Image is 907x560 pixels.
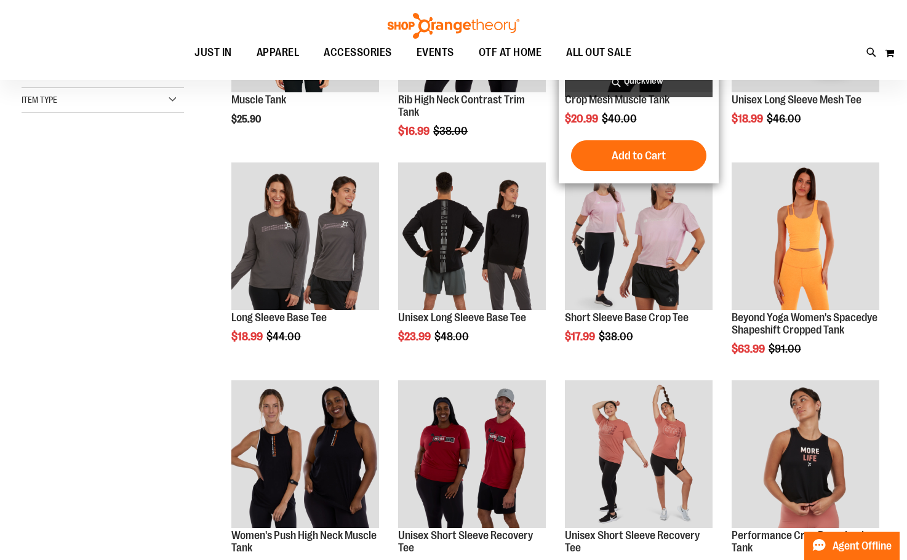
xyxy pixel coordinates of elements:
span: $38.00 [599,330,635,343]
span: $25.90 [231,114,263,125]
a: Women's Push High Neck Muscle Tank [231,529,377,554]
a: Beyond Yoga Women's Spacedye Shapeshift Cropped Tank [732,311,877,336]
span: EVENTS [417,39,454,66]
span: $16.99 [398,125,431,137]
span: APPAREL [257,39,300,66]
span: Agent Offline [833,540,892,552]
a: Product image for Performance Crop Racerback Tank [732,380,879,530]
img: Product image for Unisex Short Sleeve Recovery Tee [565,380,713,528]
a: Long Sleeve Base Tee [231,311,327,324]
span: $18.99 [231,330,265,343]
button: Agent Offline [804,532,900,560]
img: Product image for Unisex Long Sleeve Base Tee [398,162,546,310]
span: Item Type [22,95,57,105]
span: $63.99 [732,343,767,355]
span: $18.99 [732,113,765,125]
a: Unisex Long Sleeve Base Tee [398,311,526,324]
a: Product image for Beyond Yoga Womens Spacedye Shapeshift Cropped Tank [732,162,879,312]
span: $48.00 [434,330,471,343]
a: Quickview [565,65,713,97]
a: Product image for Push High Neck Muscle Tank [231,380,379,530]
div: product [725,156,885,386]
a: Product image for Short Sleeve Base Crop Tee [565,162,713,312]
span: $46.00 [767,113,803,125]
span: ALL OUT SALE [566,39,631,66]
span: $38.00 [433,125,469,137]
img: Product image for Beyond Yoga Womens Spacedye Shapeshift Cropped Tank [732,162,879,310]
a: Performance Crop Racerback Tank [732,529,866,554]
a: Product image for Unisex SS Recovery Tee [398,380,546,530]
img: Product image for Performance Crop Racerback Tank [732,380,879,528]
img: Product image for Push High Neck Muscle Tank [231,380,379,528]
a: Product image for Unisex Long Sleeve Base Tee [398,162,546,312]
div: product [225,156,385,374]
a: Crop Mesh Muscle Tank [565,94,669,106]
a: Unisex Long Sleeve Mesh Tee [732,94,861,106]
img: Shop Orangetheory [386,13,521,39]
a: Unisex Short Sleeve Recovery Tee [565,529,700,554]
div: product [559,156,719,374]
a: Product image for Long Sleeve Base Tee [231,162,379,312]
img: Product image for Short Sleeve Base Crop Tee [565,162,713,310]
img: Product image for Long Sleeve Base Tee [231,162,379,310]
button: Add to Cart [571,140,706,171]
div: product [392,156,552,374]
a: Short Sleeve Base Crop Tee [565,311,689,324]
span: $44.00 [266,330,303,343]
span: $91.00 [769,343,803,355]
span: $23.99 [398,330,433,343]
span: JUST IN [194,39,232,66]
a: Muscle Tank [231,94,286,106]
a: Unisex Short Sleeve Recovery Tee [398,529,533,554]
span: $40.00 [602,113,639,125]
img: Product image for Unisex SS Recovery Tee [398,380,546,528]
span: $20.99 [565,113,600,125]
span: $17.99 [565,330,597,343]
span: OTF AT HOME [479,39,542,66]
a: Product image for Unisex Short Sleeve Recovery Tee [565,380,713,530]
span: ACCESSORIES [324,39,392,66]
a: Rib High Neck Contrast Trim Tank [398,94,525,118]
span: Add to Cart [612,149,666,162]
